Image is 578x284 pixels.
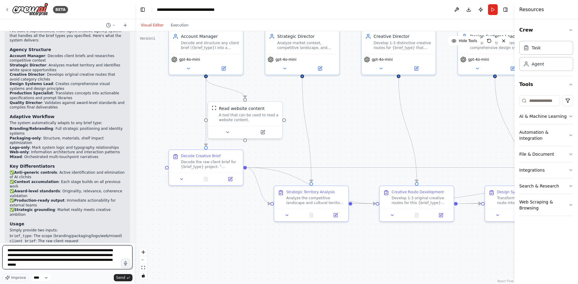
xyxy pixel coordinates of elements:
button: Open in side panel [246,129,280,136]
div: Decode the raw client brief for {brief_type} project: "{client_brief}". Research the client's cur... [181,160,239,169]
div: Design System ArchitectureTransform the selected creative route into a comprehensive design syste... [484,185,560,222]
div: Design System Architecture [497,190,547,194]
button: toggle interactivity [139,272,147,279]
button: Integrations [519,162,573,178]
button: Open in side panel [430,212,451,219]
button: Visual Editor [137,22,167,29]
div: Decode Creative BriefDecode the raw client brief for {brief_type} project: "{client_brief}". Rese... [168,149,244,186]
span: Hide Tools [459,38,477,43]
div: Strategic DirectorAnalyze market context, competitive landscape, and cultural territory for {brie... [265,29,340,75]
div: Task [532,45,541,51]
div: Creative Director [374,33,432,39]
button: Execution [167,22,192,29]
strong: Context accumulation [14,180,59,184]
button: Open in side panel [220,176,241,183]
li: : The scope (branding/packaging/logo/web/mixed) [10,234,125,239]
button: Crew [519,22,573,38]
div: Decode Creative Brief [181,154,221,158]
li: : Creates comprehensive visual systems and design principles [10,82,125,91]
strong: Packaging-only [10,136,41,140]
strong: Key Differentiators [10,164,55,169]
button: No output available [299,212,324,219]
p: I've built a sophisticated, multi-agent creative agency system that handles all the brief types y... [10,29,125,43]
button: Open in side panel [325,212,346,219]
div: Strategic Territory Analysis [286,190,335,194]
div: Design Systems LeadTranslate creative routes into comprehensive design systems for {brief_type} p... [457,29,533,75]
div: Creative DirectorDevelop 1-3 distinctive creative routes for {brief_type} that express the strate... [361,29,436,75]
button: Hide left sidebar [138,5,147,14]
div: Decode and structure any client brief ({brief_type}) into a comprehensive creative brief that gui... [181,41,239,50]
li: : Decodes client briefs and researches competitive context [10,54,125,63]
strong: Logo-only [10,145,30,150]
div: A tool that can be used to read a website content. [219,113,278,122]
nav: breadcrumb [157,7,225,13]
button: Search & Research [519,178,573,194]
div: Strategic Territory AnalysisAnalyze the competitive landscape and cultural territory for this {br... [274,185,349,222]
button: Tools [519,76,573,93]
span: gpt-4o-mini [179,57,200,62]
li: : Develops original creative routes that avoid category clichés [10,72,125,82]
div: Develop 1-3 original creative routes for this {brief_type} project that express the strategic pos... [392,196,450,205]
li: : Translates concepts into actionable specifications and prompt libraries [10,91,125,100]
li: : Orchestrated multi-touchpoint narratives [10,155,125,160]
button: Hide right sidebar [501,5,510,14]
g: Edge from ae3be562-2678-431b-9076-0bccd84bc6e9 to dce2fcfe-1b92-4bb0-86ba-afcf5a3fab36 [299,78,314,182]
span: gpt-4o-mini [275,57,297,62]
img: ScrapeWebsiteTool [212,105,216,110]
strong: Strategic Director [10,63,46,67]
a: React Flow attribution [497,279,514,283]
strong: Adaptive Workflow [10,114,54,119]
img: Logo [12,3,48,16]
button: AI & Machine Learning [519,108,573,124]
strong: Production-ready output [14,198,64,203]
button: Open in side panel [207,65,241,72]
div: ScrapeWebsiteToolRead website contentA tool that can be used to read a website content. [207,101,283,139]
button: Improve [2,274,29,282]
button: zoom out [139,256,147,264]
div: React Flow controls [139,248,147,279]
strong: Award-level standards [14,189,60,193]
button: Web Scraping & Browsing [519,194,573,216]
span: gpt-4o-mini [468,57,489,62]
li: : The raw client request [10,239,125,244]
button: No output available [404,212,430,219]
button: Start a new chat [120,22,130,29]
li: : Analyzes market territory and identifies white space opportunities [10,63,125,72]
strong: Branding/Rebranding [10,127,53,131]
div: Account Manager [181,33,239,39]
strong: Quality Director [10,101,42,105]
strong: Agency Structure [10,47,51,52]
strong: Production Specialist [10,91,53,95]
strong: Anti-generic controls [14,170,57,175]
div: Account ManagerDecode and structure any client brief ({brief_type}) into a comprehensive creative... [168,29,244,75]
code: client_brief [10,239,36,243]
li: : Structure, materials, shelf impact optimization [10,136,125,145]
li: : Mark system logic and typography relationships [10,145,125,150]
div: Version 1 [140,36,155,41]
div: Tools [519,93,573,221]
button: No output available [193,176,219,183]
g: Edge from 6a6144a4-5a75-41cb-8fda-6d56ea0665b8 to cc48193f-0308-4816-877e-2ea0896f6091 [203,78,248,98]
div: Creative Route DevelopmentDevelop 1-3 original creative routes for this {brief_type} project that... [379,185,454,222]
div: Agent [532,61,544,67]
button: fit view [139,264,147,272]
div: Crew [519,38,573,76]
g: Edge from d2b4a4c6-51a3-439f-bfc8-c1ae62ad596d to 942dd36f-2ab4-4bf0-ad4b-9397e712b27d [396,78,420,182]
button: File & Document [519,146,573,162]
strong: Usage [10,221,24,226]
li: : Information architecture and interaction patterns [10,150,125,155]
div: BETA [53,6,68,13]
div: Analyze the competitive landscape and cultural territory for this {brief_type} project. Research ... [286,196,345,205]
g: Edge from 6a6144a4-5a75-41cb-8fda-6d56ea0665b8 to 6cfde49d-0528-4174-aeaa-7729a5723f4f [203,78,209,146]
button: zoom in [139,248,147,256]
button: Open in side panel [303,65,337,72]
button: Hide Tools [448,36,481,46]
p: Simply provide two inputs: [10,228,125,233]
div: Develop 1-3 distinctive creative routes for {brief_type} that express the strategic positioning t... [374,41,432,50]
button: No output available [509,212,535,219]
li: : Validates against award-level standards and compiles final deliverables [10,101,125,110]
div: Analyze market context, competitive landscape, and cultural territory for {brief_type} projects. ... [277,41,336,50]
span: Improve [11,275,26,280]
button: Open in side panel [496,65,530,72]
span: gpt-4o-mini [372,57,393,62]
